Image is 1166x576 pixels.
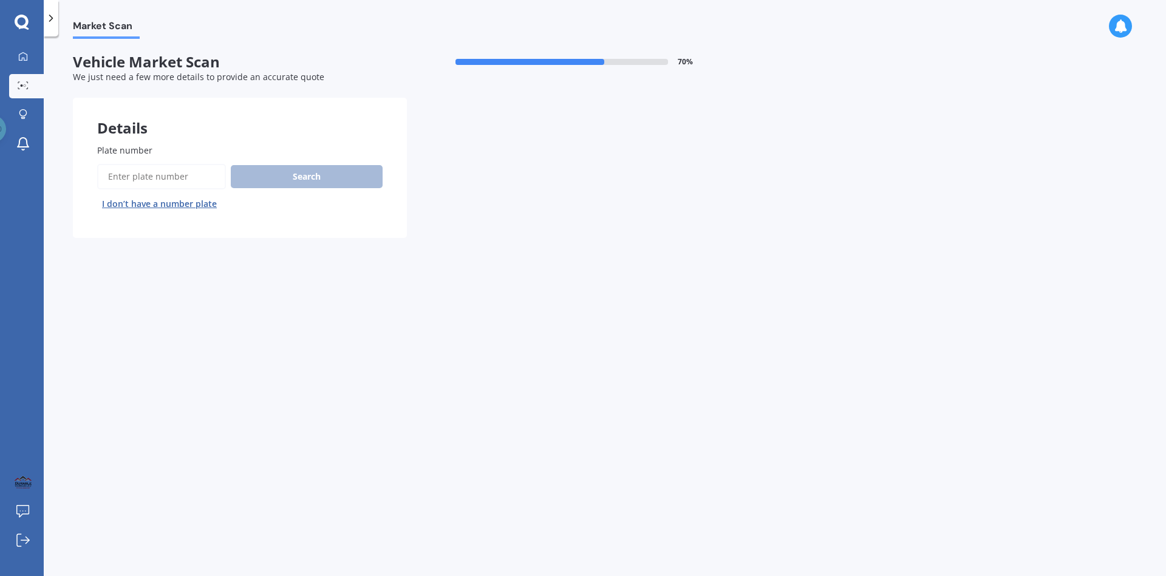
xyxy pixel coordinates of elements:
[73,20,140,36] span: Market Scan
[73,53,407,71] span: Vehicle Market Scan
[97,144,152,156] span: Plate number
[73,98,407,134] div: Details
[97,194,222,214] button: I don’t have a number plate
[14,473,32,491] img: ACg8ocKgOUQgFuSclubwQFbLnBFYCqmzld8zqXRC3NoOHzbW7ZiE22DD=s96-c
[678,58,693,66] span: 70 %
[73,71,324,83] span: We just need a few more details to provide an accurate quote
[97,164,226,189] input: Enter plate number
